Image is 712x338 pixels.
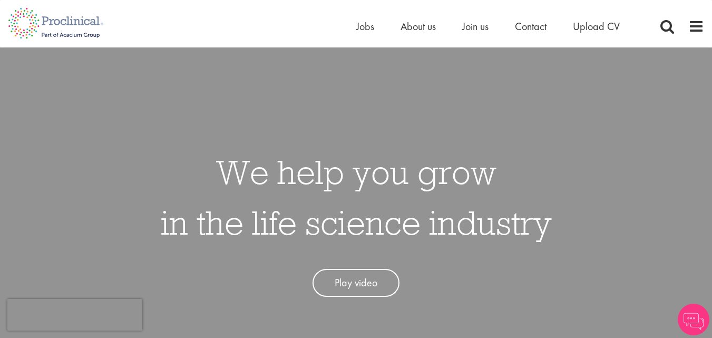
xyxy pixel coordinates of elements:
[573,20,620,33] a: Upload CV
[462,20,489,33] a: Join us
[515,20,547,33] a: Contact
[356,20,374,33] a: Jobs
[678,304,709,335] img: Chatbot
[313,269,399,297] a: Play video
[161,147,552,248] h1: We help you grow in the life science industry
[401,20,436,33] a: About us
